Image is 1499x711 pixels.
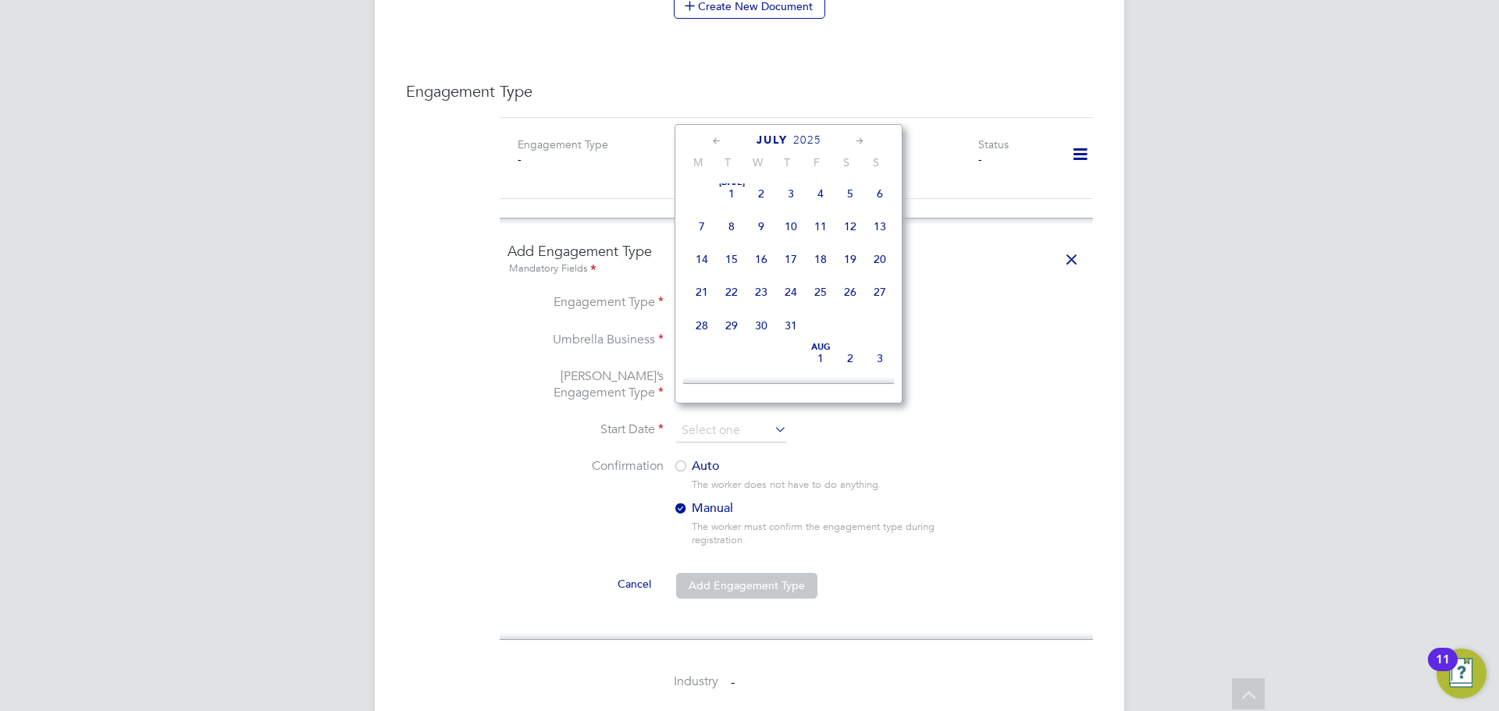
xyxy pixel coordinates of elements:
div: - [833,152,978,166]
button: Cancel [605,571,664,596]
span: 4 [806,179,835,208]
span: T [772,155,802,169]
span: 22 [717,277,746,307]
span: Aug [806,343,835,351]
label: [PERSON_NAME]’s Engagement Type [507,368,664,401]
div: The worker does not have to do anything. [692,478,966,492]
span: - [731,674,735,690]
span: T [713,155,742,169]
span: S [831,155,861,169]
span: 18 [806,244,835,274]
span: 8 [717,212,746,241]
label: Auto [673,458,954,475]
span: 23 [746,277,776,307]
div: - [518,152,663,166]
span: 19 [835,244,865,274]
label: Umbrella Business [507,332,664,348]
span: 13 [865,212,895,241]
label: Engagement Type [507,294,664,311]
span: 2 [835,343,865,373]
div: - [978,152,1051,166]
span: F [802,155,831,169]
span: 9 [746,212,776,241]
span: 20 [865,244,895,274]
span: 10 [776,212,806,241]
span: 25 [806,277,835,307]
span: 21 [687,277,717,307]
button: Open Resource Center, 11 new notifications [1437,649,1487,699]
span: 24 [776,277,806,307]
span: 29 [717,311,746,340]
label: Engagement Type [518,137,608,151]
span: 5 [835,179,865,208]
label: Status [978,137,1009,151]
div: Mandatory Fields [507,261,1085,278]
span: 12 [835,212,865,241]
span: 3 [865,343,895,373]
span: 11 [806,212,835,241]
label: Confirmation [507,458,664,475]
span: S [861,155,891,169]
label: Industry [500,674,718,690]
span: 3 [776,179,806,208]
input: Select one [676,419,787,443]
span: 1 [717,179,746,208]
span: July [757,133,788,147]
button: Add Engagement Type [676,573,817,598]
span: 7 [687,212,717,241]
span: [DATE] [717,179,746,187]
label: Manual [673,500,954,517]
span: 26 [835,277,865,307]
h3: Engagement Type [406,81,1093,101]
span: 14 [687,244,717,274]
span: 2 [746,179,776,208]
span: 27 [865,277,895,307]
label: Start Date [507,421,664,438]
span: 15 [717,244,746,274]
span: 6 [865,179,895,208]
span: 2025 [793,133,821,147]
div: The worker must confirm the engagement type during registration. [692,521,966,547]
span: 31 [776,311,806,340]
span: 28 [687,311,717,340]
span: M [683,155,713,169]
span: 17 [776,244,806,274]
div: 11 [1436,659,1450,680]
span: W [742,155,772,169]
span: 16 [746,244,776,274]
span: 1 [806,343,835,373]
span: 30 [746,311,776,340]
h4: Add Engagement Type [507,242,1085,277]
